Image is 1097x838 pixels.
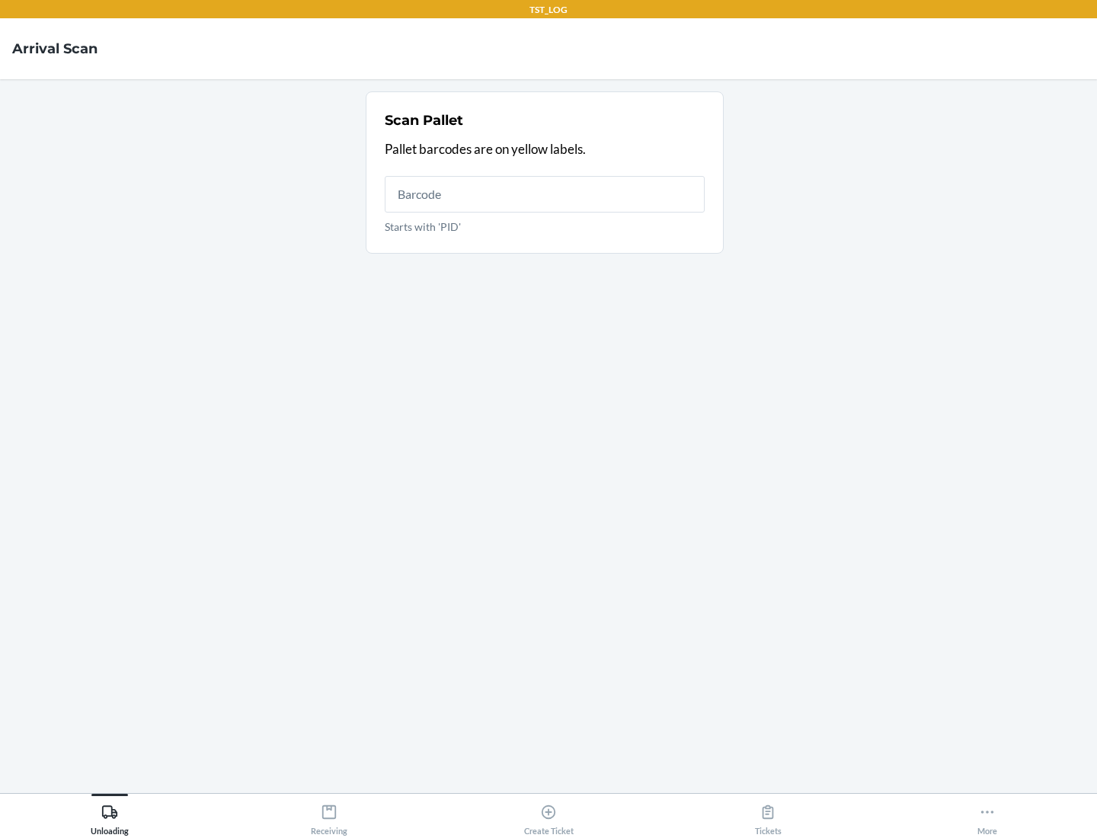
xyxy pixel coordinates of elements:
[91,798,129,836] div: Unloading
[219,794,439,836] button: Receiving
[12,39,98,59] h4: Arrival Scan
[385,219,705,235] p: Starts with 'PID'
[658,794,878,836] button: Tickets
[439,794,658,836] button: Create Ticket
[529,3,568,17] p: TST_LOG
[385,176,705,213] input: Starts with 'PID'
[524,798,574,836] div: Create Ticket
[311,798,347,836] div: Receiving
[755,798,782,836] div: Tickets
[878,794,1097,836] button: More
[385,139,705,159] p: Pallet barcodes are on yellow labels.
[977,798,997,836] div: More
[385,110,463,130] h2: Scan Pallet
